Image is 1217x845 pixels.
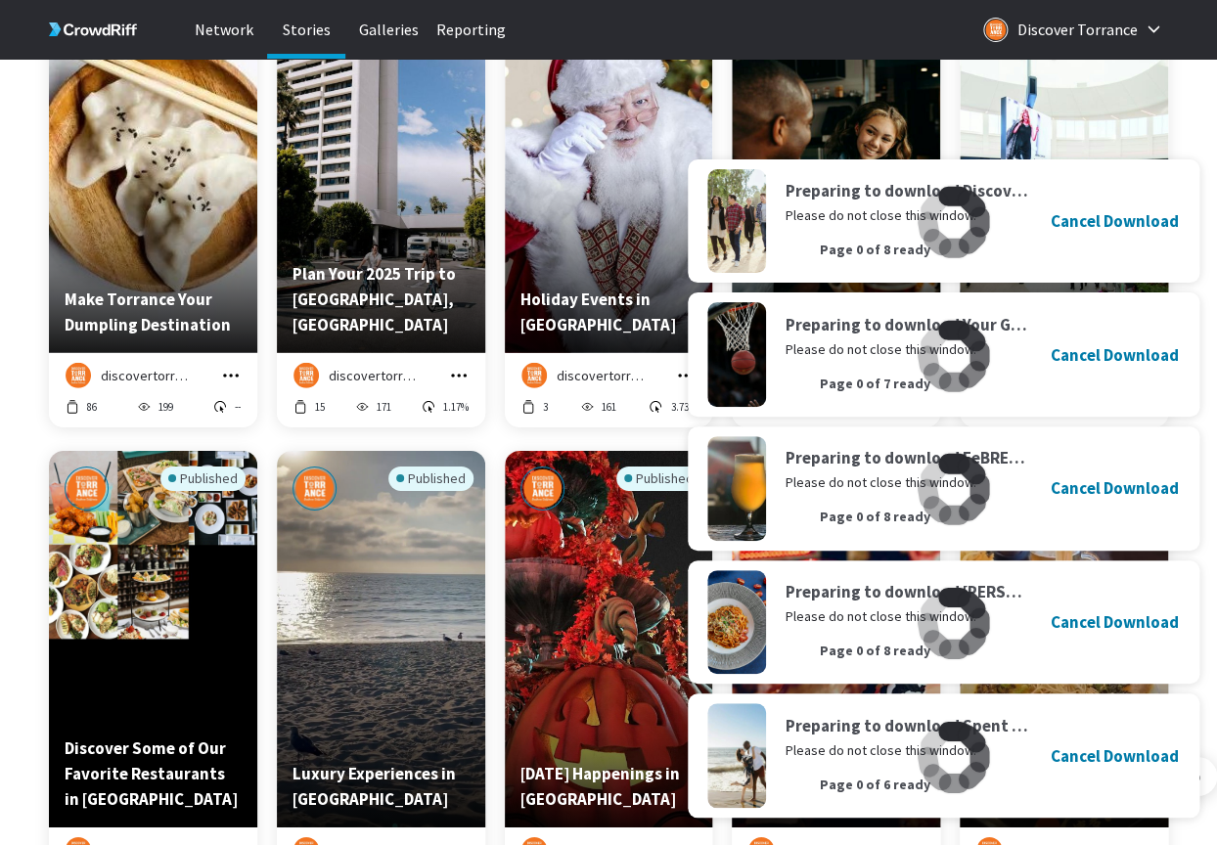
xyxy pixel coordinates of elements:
[87,399,97,415] p: 86
[65,398,98,416] button: 86
[160,467,246,491] div: Published
[983,18,1008,42] img: Logo for Discover Torrance
[1050,474,1180,502] button: Cancel Download
[136,398,174,416] button: 199
[786,235,1030,264] span: Page 0 of 8 ready
[786,606,1030,626] p: Please do not close this window.
[235,399,241,415] p: --
[421,398,470,416] button: 1.17%
[786,369,1030,398] span: Page 0 of 7 ready
[1050,207,1180,235] button: Cancel Download
[786,312,1030,337] h4: Preparing to download Your Guide to a Southern [US_STATE] Sports Vacation
[786,740,1030,760] p: Please do not close this window.
[388,467,473,491] div: Published
[786,579,1030,604] h4: Preparing to download [PERSON_NAME]' Top Italian Restaurants
[293,363,319,388] img: discovertorrance
[293,398,326,416] button: 15
[786,339,1030,359] p: Please do not close this window.
[1050,341,1180,369] button: Cancel Download
[377,399,391,415] p: 171
[670,399,696,415] p: 3.73%
[1017,14,1138,45] p: Discover Torrance
[579,398,617,416] button: 161
[354,398,392,416] button: 171
[49,339,257,357] a: Preview story titled 'Make Torrance Your Dumpling Destination'
[65,735,242,812] p: Discover Some of Our Favorite Restaurants in Torrance
[648,398,697,416] button: 3.73%
[293,261,470,337] p: Plan Your 2025 Trip to Torrance, CA
[786,205,1030,225] p: Please do not close this window.
[786,445,1030,470] h4: Preparing to download FeBREWary
[616,467,701,491] div: Published
[66,363,91,388] img: discovertorrance
[786,770,1030,799] span: Page 0 of 6 ready
[602,399,616,415] p: 161
[212,398,242,416] button: --
[1051,609,1179,635] h4: Cancel Download
[707,436,766,541] img: Notification banner
[543,399,548,415] p: 3
[277,339,485,357] a: Preview story titled 'Plan Your 2025 Trip to Torrance, CA'
[520,287,698,337] p: Holiday Events in Torrance
[707,570,766,675] img: Notification banner
[1051,208,1179,234] h4: Cancel Download
[101,366,193,385] p: discovertorrance
[786,636,1030,665] span: Page 0 of 8 ready
[707,302,766,407] img: Notification banner
[520,761,698,812] p: Halloween Happenings in Torrance
[557,366,649,385] p: discovertorrance
[329,366,421,385] p: discovertorrance
[65,287,242,337] p: Make Torrance Your Dumpling Destination
[1051,475,1179,501] h4: Cancel Download
[707,169,766,274] img: Notification banner
[1050,742,1180,770] button: Cancel Download
[786,178,1030,203] h4: Preparing to download Discover Torrance This Spring
[520,398,549,416] button: 3
[786,713,1030,738] h4: Preparing to download Spent [DATE] in [GEOGRAPHIC_DATA]
[315,399,325,415] p: 15
[158,399,173,415] p: 199
[293,761,470,812] p: Luxury Experiences in Torrance
[65,467,109,511] img: discovertorrance
[293,467,337,511] img: discovertorrance
[786,502,1030,531] span: Page 0 of 8 ready
[1050,608,1180,636] button: Cancel Download
[1051,342,1179,368] h4: Cancel Download
[1051,743,1179,769] h4: Cancel Download
[520,467,564,511] img: discovertorrance
[521,363,547,388] img: discovertorrance
[786,472,1030,492] p: Please do not close this window.
[505,339,713,357] a: Preview story titled 'Holiday Events in Torrance'
[707,703,766,808] img: Notification banner
[443,399,469,415] p: 1.17%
